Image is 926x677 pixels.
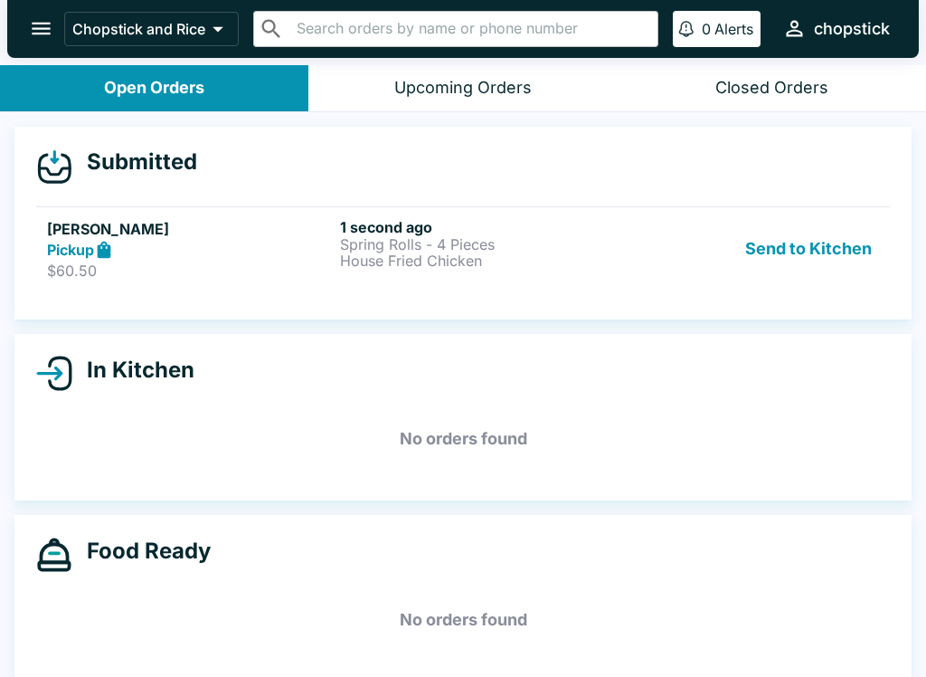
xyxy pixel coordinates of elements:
p: Spring Rolls - 4 Pieces [340,236,626,253]
div: Open Orders [104,78,204,99]
p: House Fried Chicken [340,253,626,269]
h4: Food Ready [72,538,211,565]
button: Send to Kitchen [738,218,879,281]
div: Upcoming Orders [394,78,532,99]
h5: No orders found [36,406,890,472]
h4: Submitted [72,148,197,176]
h5: No orders found [36,587,890,653]
button: chopstick [775,9,897,48]
button: Chopstick and Rice [64,12,239,46]
p: 0 [702,20,711,38]
a: [PERSON_NAME]Pickup$60.501 second agoSpring Rolls - 4 PiecesHouse Fried ChickenSend to Kitchen [36,206,890,291]
div: chopstick [814,18,890,40]
div: Closed Orders [715,78,828,99]
p: $60.50 [47,262,333,280]
h5: [PERSON_NAME] [47,218,333,240]
button: open drawer [18,5,64,52]
strong: Pickup [47,241,94,259]
p: Alerts [714,20,753,38]
h4: In Kitchen [72,357,194,384]
p: Chopstick and Rice [72,20,205,38]
h6: 1 second ago [340,218,626,236]
input: Search orders by name or phone number [291,16,650,42]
